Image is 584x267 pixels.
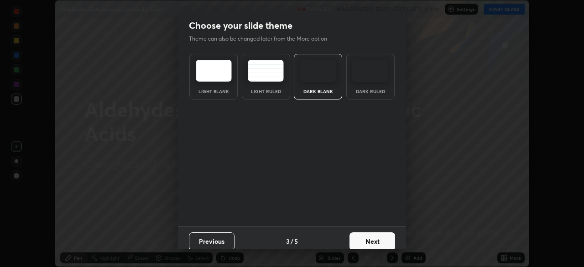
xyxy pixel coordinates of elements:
div: Light Blank [195,89,232,94]
button: Previous [189,232,235,251]
div: Dark Ruled [352,89,389,94]
h2: Choose your slide theme [189,20,292,31]
img: darkThemeBanner.d06ce4a2.svg [189,110,395,226]
h4: 3 [286,236,290,246]
div: Dark Blank [300,89,336,94]
img: darkRuledTheme.de295e13.svg [352,60,388,82]
h4: 5 [294,236,298,246]
p: Theme can also be changed later from the More option [189,35,337,43]
h4: / [291,236,293,246]
img: lightTheme.e5ed3b09.svg [196,60,232,82]
img: lightRuledTheme.5fabf969.svg [248,60,284,82]
div: Light Ruled [248,89,284,94]
button: Next [349,232,395,251]
img: darkTheme.f0cc69e5.svg [300,60,336,82]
